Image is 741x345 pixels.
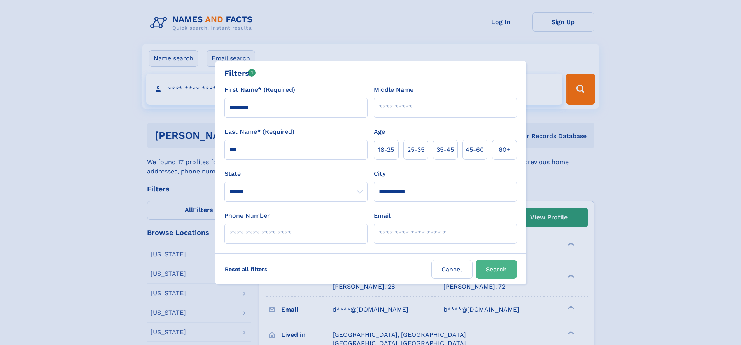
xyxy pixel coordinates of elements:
[436,145,454,154] span: 35‑45
[224,169,368,179] label: State
[378,145,394,154] span: 18‑25
[374,127,385,137] label: Age
[431,260,473,279] label: Cancel
[224,211,270,221] label: Phone Number
[374,211,391,221] label: Email
[476,260,517,279] button: Search
[374,85,413,95] label: Middle Name
[466,145,484,154] span: 45‑60
[224,85,295,95] label: First Name* (Required)
[220,260,272,278] label: Reset all filters
[224,67,256,79] div: Filters
[499,145,510,154] span: 60+
[374,169,385,179] label: City
[407,145,424,154] span: 25‑35
[224,127,294,137] label: Last Name* (Required)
